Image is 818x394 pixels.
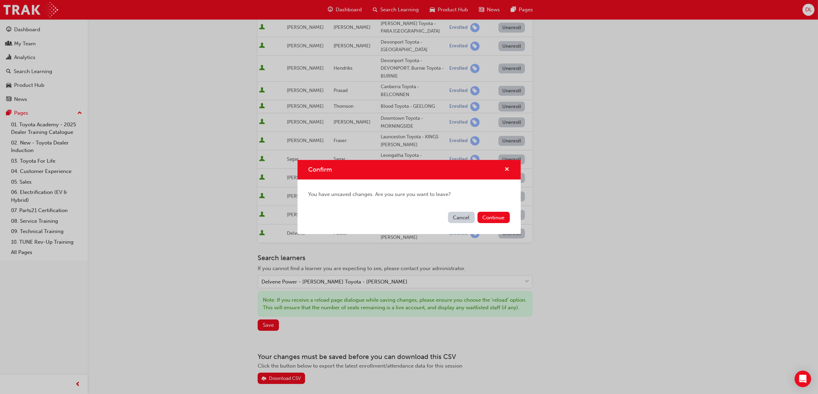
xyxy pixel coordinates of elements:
button: cross-icon [505,165,510,174]
button: Continue [478,212,510,223]
div: Confirm [298,160,521,234]
span: cross-icon [505,167,510,173]
div: You have unsaved changes. Are you sure you want to leave? [298,179,521,209]
div: Open Intercom Messenger [795,371,811,387]
button: Cancel [448,212,475,223]
span: Confirm [309,166,332,173]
